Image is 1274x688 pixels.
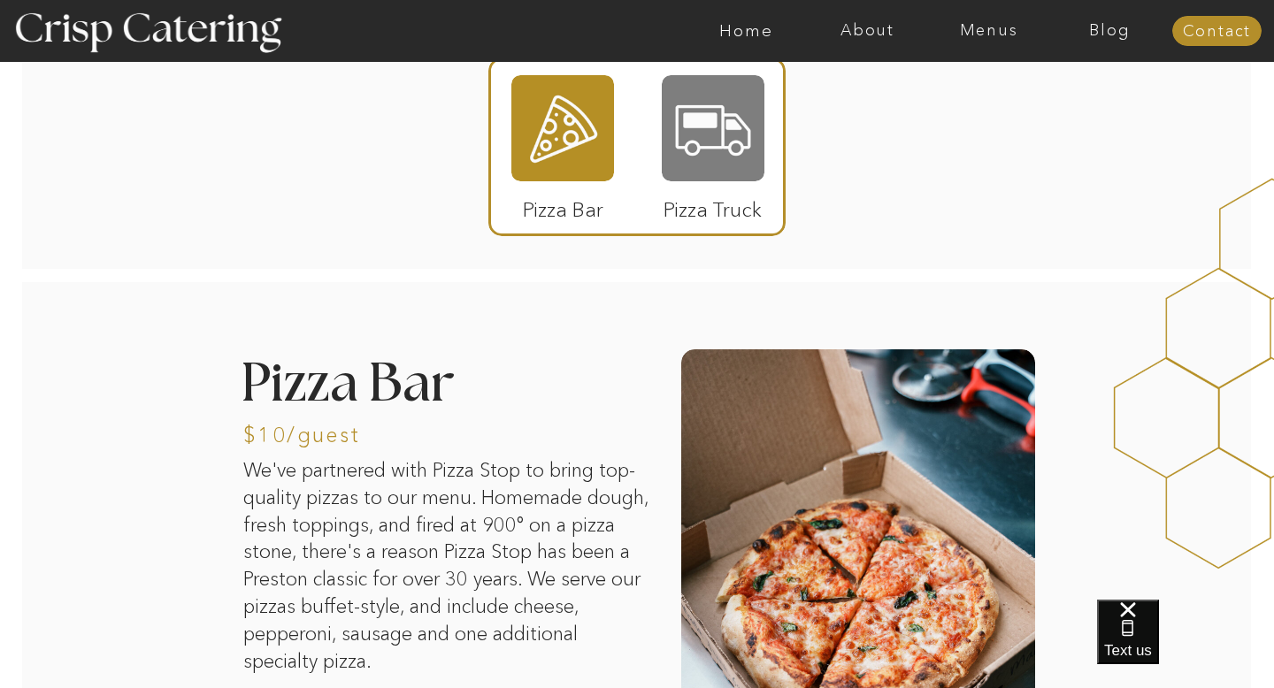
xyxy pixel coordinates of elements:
iframe: podium webchat widget bubble [1097,600,1274,688]
p: Pizza Bar [504,180,622,231]
h2: Pizza Bar [241,358,566,414]
a: Contact [1172,23,1262,41]
a: Home [686,22,807,40]
p: Pizza Truck [654,180,771,231]
a: Menus [928,22,1049,40]
h3: $10/guest [243,424,497,441]
a: Blog [1049,22,1170,40]
a: About [807,22,928,40]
